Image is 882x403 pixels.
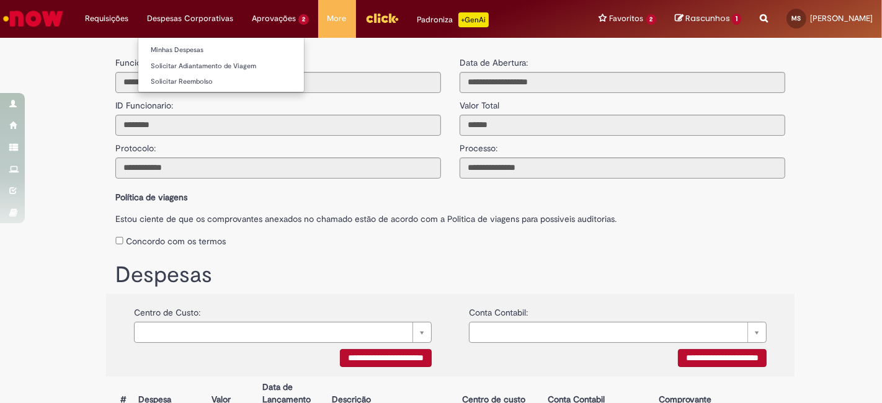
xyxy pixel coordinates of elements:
img: ServiceNow [1,6,65,31]
span: 2 [298,14,309,25]
h1: Despesas [115,263,785,288]
a: Solicitar Reembolso [138,75,304,89]
span: Requisições [85,12,128,25]
a: Solicitar Adiantamento de Viagem [138,60,304,73]
label: ID Funcionario: [115,93,173,112]
label: Data de Abertura: [460,56,528,69]
span: Despesas Corporativas [147,12,233,25]
img: click_logo_yellow_360x200.png [365,9,399,27]
p: +GenAi [458,12,489,27]
a: Limpar campo {0} [134,322,432,343]
div: Padroniza [417,12,489,27]
span: Aprovações [252,12,296,25]
label: Processo: [460,136,497,154]
span: More [327,12,347,25]
a: Minhas Despesas [138,43,304,57]
span: 2 [646,14,657,25]
a: Limpar campo {0} [469,322,767,343]
label: Conta Contabil: [469,300,528,319]
label: Valor Total [460,93,499,112]
label: Protocolo: [115,136,156,154]
label: Concordo com os termos [126,235,226,247]
span: Favoritos [610,12,644,25]
b: Política de viagens [115,192,187,203]
span: MS [792,14,801,22]
ul: Despesas Corporativas [138,37,305,92]
label: Funcionario: [115,56,163,69]
span: Rascunhos [685,12,730,24]
label: Centro de Custo: [134,300,200,319]
a: Rascunhos [675,13,741,25]
span: [PERSON_NAME] [810,13,873,24]
label: Estou ciente de que os comprovantes anexados no chamado estão de acordo com a Politica de viagens... [115,206,785,225]
span: 1 [732,14,741,25]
